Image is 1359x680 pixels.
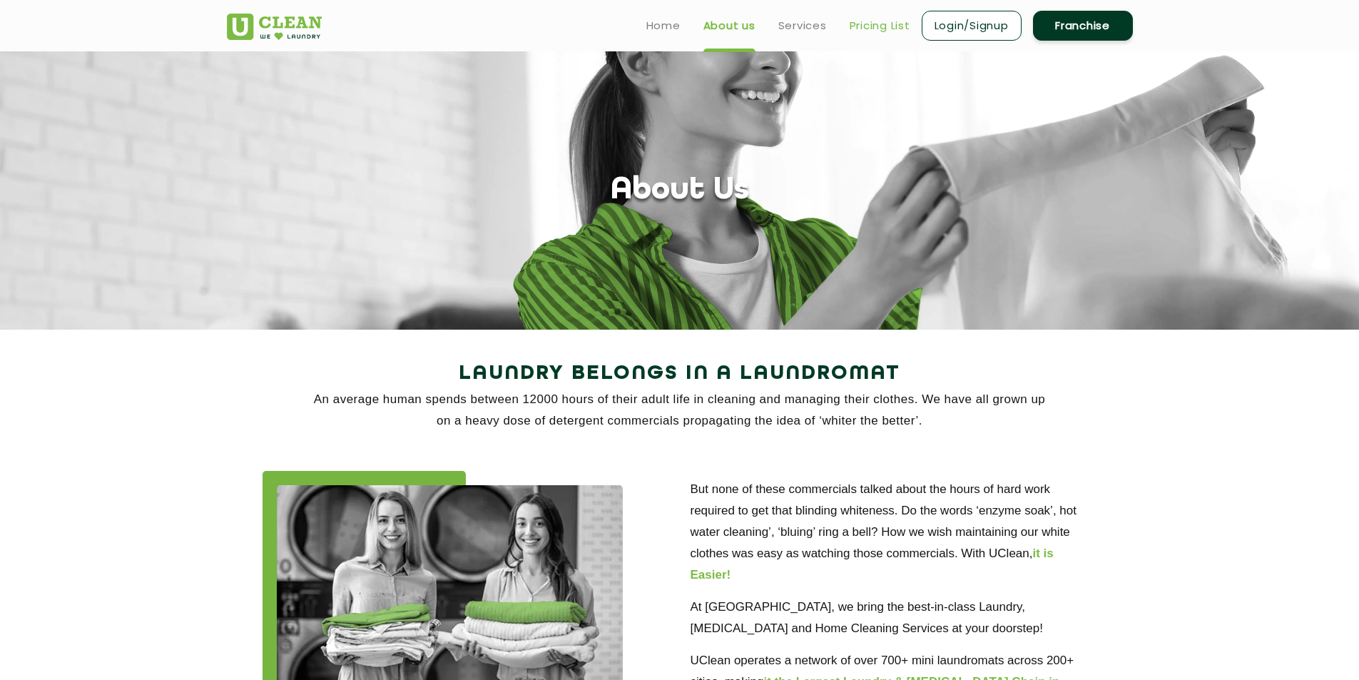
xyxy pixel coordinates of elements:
[227,357,1133,391] h2: Laundry Belongs in a Laundromat
[850,17,910,34] a: Pricing List
[922,11,1022,41] a: Login/Signup
[691,597,1097,639] p: At [GEOGRAPHIC_DATA], we bring the best-in-class Laundry, [MEDICAL_DATA] and Home Cleaning Servic...
[646,17,681,34] a: Home
[691,479,1097,586] p: But none of these commercials talked about the hours of hard work required to get that blinding w...
[227,389,1133,432] p: An average human spends between 12000 hours of their adult life in cleaning and managing their cl...
[1033,11,1133,41] a: Franchise
[227,14,322,40] img: UClean Laundry and Dry Cleaning
[611,173,749,209] h1: About Us
[703,17,755,34] a: About us
[778,17,827,34] a: Services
